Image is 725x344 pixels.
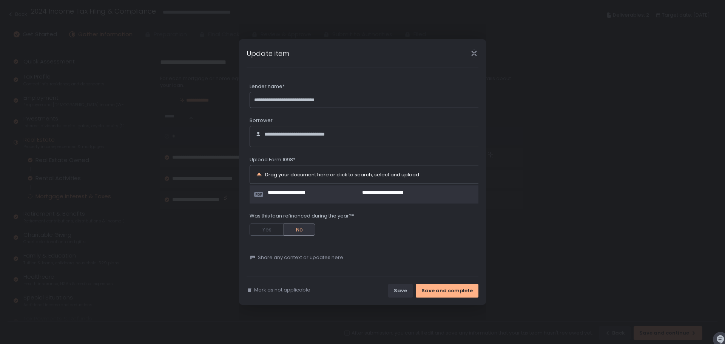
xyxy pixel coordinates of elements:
[284,224,315,236] button: No
[250,224,284,236] button: Yes
[250,83,285,90] span: Lender name*
[247,48,289,59] h1: Update item
[250,156,295,163] span: Upload Form 1098*
[388,284,413,298] button: Save
[416,284,478,298] button: Save and complete
[402,131,597,142] input: Search for option
[258,254,343,261] span: Share any context or updates here
[247,287,310,293] button: Mark as not applicable
[254,287,310,293] span: Mark as not applicable
[462,49,486,58] div: Close
[421,287,473,294] div: Save and complete
[394,287,407,294] div: Save
[250,117,273,124] span: Borrower
[250,213,354,219] span: Was this loan refinanced during the year?*
[250,126,608,147] div: Search for option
